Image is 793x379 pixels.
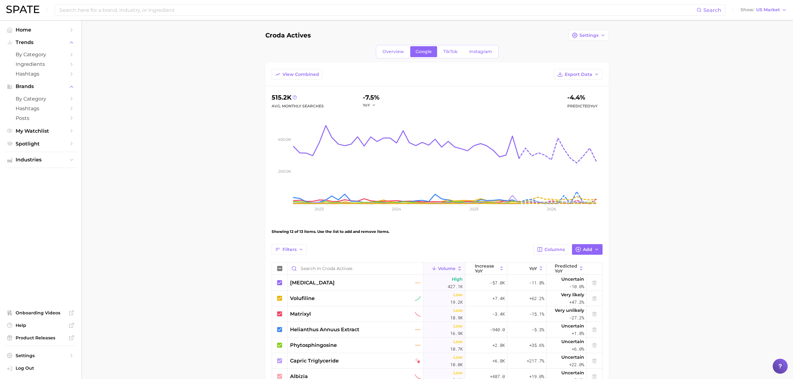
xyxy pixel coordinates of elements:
span: Overview [382,49,404,54]
span: Settings [16,353,66,358]
span: Volume [438,266,456,271]
span: View Combined [283,72,319,77]
button: Predicted YoY [547,263,587,275]
span: Low [453,291,463,298]
span: My Watchlist [16,128,66,134]
a: Help [5,321,76,330]
button: volufilinesustained riserLow19.2k+7.4k+62.2%Very likely+47.3% [272,291,602,306]
span: +217.7% [527,357,544,365]
button: capric triglyceridefalling starLow10.0k+6.8k+217.7%Uncertain+22.0% [272,353,602,369]
a: Home [5,25,76,35]
a: Overview [377,46,409,57]
span: TikTok [443,49,458,54]
a: Hashtags [5,69,76,79]
button: ShowUS Market [739,6,788,14]
span: capric triglyceride [290,357,339,365]
span: by Category [16,96,66,102]
span: Low [453,307,463,314]
input: Search here for a brand, industry, or ingredient [59,5,697,15]
span: Settings [579,33,598,38]
span: Posts [16,115,66,121]
a: Log out. Currently logged in with e-mail hannah.kohl@croda.com. [5,363,76,374]
span: Ingredients [16,61,66,67]
button: helianthus annuus extractseasonal flatLow16.9k-940.0-5.3%Uncertain+1.8% [272,322,602,337]
span: Search [703,7,721,13]
span: increase YoY [475,263,498,273]
a: Hashtags [5,104,76,113]
a: Spotlight [5,139,76,149]
button: Settings [569,30,609,41]
button: Columns [534,244,568,255]
img: flat [415,280,421,286]
tspan: 400.0k [278,137,291,142]
span: Trends [16,40,66,45]
tspan: 200.0k [278,169,291,174]
span: helianthus annuus extract [290,326,359,333]
a: My Watchlist [5,126,76,136]
span: Uncertain [561,338,584,345]
span: +22.0% [569,361,584,368]
a: Instagram [464,46,497,57]
button: YoY [363,102,376,108]
span: 427.1k [448,283,463,290]
button: Filters [272,244,307,255]
a: by Category [5,94,76,104]
span: Very unlikely [555,307,584,314]
span: Columns [544,247,565,252]
button: [MEDICAL_DATA]flatHigh427.1k-57.0k-11.8%Uncertain-10.0% [272,275,602,291]
button: YoY [507,263,547,275]
span: +47.3% [569,298,584,306]
a: Ingredients [5,59,76,69]
button: Brands [5,82,76,91]
span: Hashtags [16,106,66,111]
img: sustained decliner [415,311,421,317]
a: Settings [5,351,76,360]
span: Low [453,369,463,377]
span: Log Out [16,365,71,371]
a: TikTok [438,46,463,57]
a: Product Releases [5,333,76,342]
span: Brands [16,84,66,89]
div: -4.4% [567,92,598,102]
span: Predicted YoY [555,263,577,273]
span: -11.8% [529,279,544,287]
h1: Croda Actives [265,32,311,39]
img: seasonal flat [415,342,421,348]
span: Uncertain [561,369,584,377]
span: Onboarding Videos [16,310,66,316]
span: -10.0% [569,283,584,290]
button: matrixylsustained declinerLow18.9k-3.4k-15.1%Very unlikely-27.2% [272,306,602,322]
span: [MEDICAL_DATA] [290,279,335,287]
a: Onboarding Videos [5,308,76,317]
span: -3.4k [492,310,505,318]
div: Showing 12 of 13 items. Use the list to add and remove items. [272,223,603,240]
tspan: 2024 [392,207,401,211]
span: Low [453,353,463,361]
input: Search in Croda Actives [288,263,423,274]
span: Uncertain [561,275,584,283]
span: Product Releases [16,335,66,341]
span: 10.7k [450,345,463,353]
div: Avg. Monthly Searches [272,102,324,110]
span: +2.8k [492,342,505,349]
span: Google [416,49,432,54]
tspan: 2025 [470,207,479,211]
span: +6.8k [492,357,505,365]
span: Spotlight [16,141,66,147]
span: YoY [590,104,598,108]
span: YoY [363,102,370,108]
span: Show [741,8,754,12]
button: Volume [423,263,465,275]
img: seasonal flat [415,327,421,332]
button: Export Data [554,69,603,80]
span: Industries [16,157,66,163]
a: by Category [5,50,76,59]
span: Add [583,247,592,252]
span: -940.0 [490,326,505,333]
span: -57.0k [490,279,505,287]
span: by Category [16,52,66,57]
img: falling star [415,358,421,364]
span: Instagram [469,49,492,54]
button: increase YoY [465,263,507,275]
button: Trends [5,38,76,47]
